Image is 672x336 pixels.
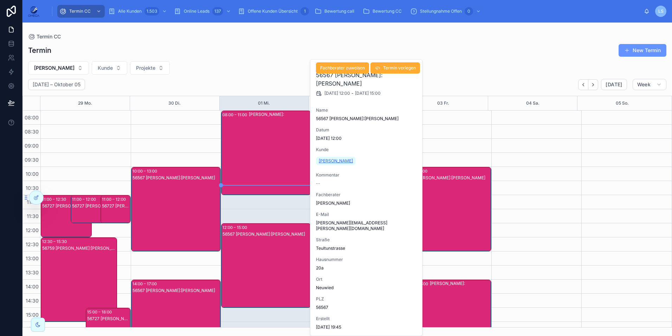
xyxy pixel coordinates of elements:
span: Kommentar [316,172,417,178]
span: Datum [316,127,417,133]
span: 15:30 [24,326,40,332]
span: 11:00 [25,199,40,205]
button: Week [633,79,666,90]
span: Teultunstrasse [316,245,417,251]
div: 11:00 – 12:0056727 [PERSON_NAME]:[PERSON_NAME] [101,195,130,223]
div: 11:00 – 12:30 [42,196,68,203]
h1: Termin [28,45,51,55]
button: Fachberater zuweisen [316,62,369,74]
button: Select Button [92,61,127,75]
button: Select Button [130,61,170,75]
a: Termin CC [28,33,61,40]
span: 08:30 [23,129,40,135]
button: 01 Mi. [258,96,270,110]
span: E-Mail [316,212,417,217]
div: 10:00 – 13:0065627 [PERSON_NAME]:[PERSON_NAME] [402,167,491,251]
div: 12:30 – 15:30 [42,238,69,245]
div: 56567 [PERSON_NAME]:[PERSON_NAME] [222,231,310,237]
div: 12:00 – 15:00 [222,224,249,231]
button: 03 Fr. [437,96,449,110]
span: 12:30 [24,241,40,247]
button: Back [578,79,588,90]
span: Termin CC [37,33,61,40]
span: [PERSON_NAME] [316,200,350,206]
div: 11:00 – 12:3056727 [PERSON_NAME]:[PERSON_NAME] [41,195,91,237]
span: -- [316,181,320,186]
span: [PERSON_NAME][EMAIL_ADDRESS][PERSON_NAME][DOMAIN_NAME] [316,220,417,231]
div: scrollable content [45,4,644,19]
span: 13:30 [24,269,40,275]
button: New Termin [619,44,666,57]
button: Termin verlegen [370,62,420,74]
button: Select Button [28,61,89,75]
h2: 56567 [PERSON_NAME]:[PERSON_NAME] [316,71,417,88]
span: [PERSON_NAME] [319,158,353,164]
button: 05 So. [616,96,629,110]
a: Offene Kunden Übersicht1 [236,5,311,18]
div: 56727 [PERSON_NAME]:[PERSON_NAME] [87,316,130,322]
span: [PERSON_NAME] [34,64,75,71]
span: Bewertung CC [373,8,402,14]
span: 10:00 [24,171,40,177]
div: [PERSON_NAME]: [249,112,310,117]
span: Bewertung call [324,8,354,14]
div: 15:00 – 18:00 [87,309,114,316]
div: 10:00 – 13:00 [133,168,159,175]
span: Week [637,81,651,88]
a: Online Leads137 [172,5,234,18]
div: 56727 [PERSON_NAME]:[PERSON_NAME] [42,203,91,209]
div: 12:30 – 15:3056759 [PERSON_NAME]:[PERSON_NAME] [41,238,117,322]
button: [DATE] [601,79,627,90]
span: LS [658,8,664,14]
span: 14:00 [24,284,40,290]
div: 56727 [PERSON_NAME]:[PERSON_NAME] [72,203,121,209]
span: 09:00 [23,143,40,149]
span: Kunde [316,147,417,153]
span: 11:30 [25,213,40,219]
span: Stellungnahme Offen [420,8,462,14]
span: 13:00 [24,255,40,261]
span: Erstellt [316,316,417,322]
div: 1 [301,7,309,15]
span: 20a [316,265,417,271]
div: 10:00 – 13:0056567 [PERSON_NAME]:[PERSON_NAME] [131,167,221,251]
h2: [DATE] – Oktober 05 [33,81,80,88]
div: [PERSON_NAME]: [430,281,491,286]
div: 08:00 – 11:00 [222,111,249,118]
div: 14:00 – 17:00 [133,280,159,287]
span: [DATE] 12:00 [324,91,350,96]
span: 09:30 [23,157,40,163]
div: 1.503 [144,7,159,15]
span: [DATE] 15:00 [355,91,381,96]
span: Neuwied [316,285,417,291]
span: Fachberater zuweisen [320,65,365,71]
a: Bewertung CC [361,5,407,18]
div: 56759 [PERSON_NAME]:[PERSON_NAME] [42,245,116,251]
a: Bewertung call [312,5,359,18]
div: 11:00 – 12:00 [102,196,128,203]
span: 56567 [316,305,417,310]
div: 56567 [PERSON_NAME]:[PERSON_NAME] [133,175,220,181]
a: [PERSON_NAME] [316,157,356,165]
div: 137 [212,7,223,15]
a: Termin CC [57,5,105,18]
span: [DATE] 12:00 [316,136,417,141]
span: - [351,91,354,96]
div: 56727 [PERSON_NAME]:[PERSON_NAME] [102,203,130,209]
span: Hausnummer [316,257,417,262]
div: 08:00 – 11:00[PERSON_NAME]: [221,111,311,195]
div: 29 Mo. [78,96,92,110]
span: Fachberater [316,192,417,198]
span: Offene Kunden Übersicht [248,8,298,14]
span: Termin verlegen [383,65,416,71]
span: 15:00 [24,312,40,318]
button: 04 Sa. [526,96,539,110]
span: Alle Kunden [118,8,142,14]
button: 30 Di. [168,96,181,110]
img: App logo [28,6,39,17]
